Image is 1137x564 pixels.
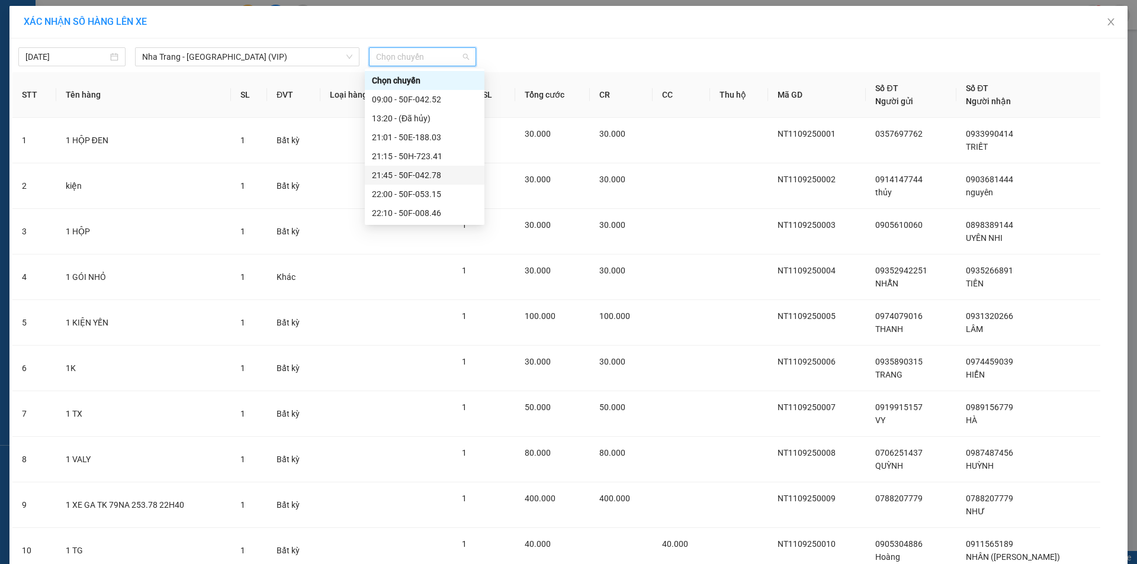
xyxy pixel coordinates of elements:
[875,324,903,334] span: THANH
[56,300,231,346] td: 1 KIỆN YẾN
[56,254,231,300] td: 1 GÓI NHỎ
[56,437,231,482] td: 1 VALY
[267,346,320,391] td: Bất kỳ
[778,266,836,275] span: NT1109250004
[12,437,56,482] td: 8
[599,220,625,230] span: 30.000
[56,163,231,209] td: kiện
[12,482,56,528] td: 9
[966,266,1013,275] span: 0935266891
[267,163,320,209] td: Bất kỳ
[372,188,477,201] div: 22:00 - 50F-053.15
[778,494,836,503] span: NT1109250009
[599,402,625,412] span: 50.000
[462,448,467,457] span: 1
[875,357,923,366] span: 0935890315
[778,220,836,230] span: NT1109250003
[372,169,477,182] div: 21:45 - 50F-042.78
[462,539,467,549] span: 1
[653,72,710,118] th: CC
[599,175,625,184] span: 30.000
[599,129,625,138] span: 30.000
[966,220,1013,230] span: 0898389144
[778,175,836,184] span: NT1109250002
[240,272,245,282] span: 1
[25,50,108,63] input: 11/09/2025
[12,300,56,346] td: 5
[240,136,245,145] span: 1
[778,448,836,457] span: NT1109250008
[372,150,477,163] div: 21:15 - 50H-723.41
[462,357,467,366] span: 1
[778,357,836,366] span: NT1109250006
[875,129,923,138] span: 0357697762
[462,266,467,275] span: 1
[346,53,353,60] span: down
[525,220,551,230] span: 30.000
[875,83,898,93] span: Số ĐT
[966,175,1013,184] span: 0903681444
[462,494,467,503] span: 1
[662,539,688,549] span: 40.000
[525,311,555,321] span: 100.000
[267,300,320,346] td: Bất kỳ
[966,129,1013,138] span: 0933990414
[966,494,1013,503] span: 0788207779
[525,402,551,412] span: 50.000
[599,311,630,321] span: 100.000
[267,482,320,528] td: Bất kỳ
[1094,6,1128,39] button: Close
[966,552,1060,562] span: NHÂN ([PERSON_NAME])
[372,74,477,87] div: Chọn chuyến
[875,96,913,106] span: Người gửi
[599,494,630,503] span: 400.000
[365,71,484,90] div: Chọn chuyến
[525,448,551,457] span: 80.000
[240,546,245,555] span: 1
[875,415,885,425] span: VY
[875,279,898,288] span: NHẪN
[12,209,56,254] td: 3
[267,254,320,300] td: Khác
[56,391,231,437] td: 1 TX
[462,402,467,412] span: 1
[966,370,985,379] span: HIỂN
[768,72,866,118] th: Mã GD
[240,363,245,373] span: 1
[778,539,836,549] span: NT1109250010
[966,311,1013,321] span: 0931320266
[875,311,923,321] span: 0974079016
[778,129,836,138] span: NT1109250001
[515,72,590,118] th: Tổng cước
[240,227,245,236] span: 1
[966,188,993,197] span: nguyên
[56,209,231,254] td: 1 HỘP
[966,461,994,470] span: HUỲNH
[267,72,320,118] th: ĐVT
[875,188,892,197] span: thủy
[525,494,555,503] span: 400.000
[376,48,469,66] span: Chọn chuyến
[875,448,923,457] span: 0706251437
[590,72,653,118] th: CR
[875,461,903,470] span: QUỲNH
[966,142,988,152] span: TRIẾT
[875,494,923,503] span: 0788207779
[12,118,56,163] td: 1
[966,507,985,516] span: NHƯ
[240,500,245,510] span: 1
[56,72,231,118] th: Tên hàng
[778,402,836,412] span: NT1109250007
[966,402,1013,412] span: 0989156779
[525,175,551,184] span: 30.000
[267,391,320,437] td: Bất kỳ
[56,346,231,391] td: 1K
[12,391,56,437] td: 7
[56,118,231,163] td: 1 HỘP ĐEN
[966,83,988,93] span: Số ĐT
[372,131,477,144] div: 21:01 - 50E-188.03
[142,48,352,66] span: Nha Trang - Sài Gòn (VIP)
[966,448,1013,457] span: 0987487456
[372,93,477,106] div: 09:00 - 50F-042.52
[320,72,392,118] th: Loại hàng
